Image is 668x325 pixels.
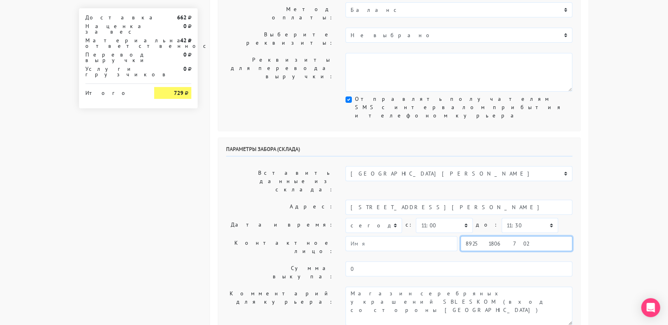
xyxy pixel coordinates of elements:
[345,236,457,251] input: Имя
[220,28,340,50] label: Выберите реквизиты:
[641,298,660,317] div: Open Intercom Messenger
[355,95,572,120] label: Отправлять получателям SMS с интервалом прибытия и телефоном курьера
[79,38,148,49] div: Материальная ответственность
[79,23,148,34] div: Наценка за вес
[79,15,148,20] div: Доставка
[174,89,183,96] strong: 729
[79,66,148,77] div: Услуги грузчиков
[220,236,340,258] label: Контактное лицо:
[220,200,340,215] label: Адрес:
[183,51,187,58] strong: 0
[85,87,142,96] div: Итого
[220,261,340,283] label: Сумма выкупа:
[476,218,498,232] label: до:
[220,2,340,25] label: Метод оплаты:
[220,218,340,233] label: Дата и время:
[177,14,187,21] strong: 662
[405,218,413,232] label: c:
[183,65,187,72] strong: 0
[220,166,340,197] label: Вставить данные из склада:
[226,146,572,157] h6: Параметры забора (склада)
[79,52,148,63] div: Перевод выручки
[220,53,340,92] label: Реквизиты для перевода выручки:
[180,37,187,44] strong: 42
[460,236,572,251] input: Телефон
[183,23,187,30] strong: 0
